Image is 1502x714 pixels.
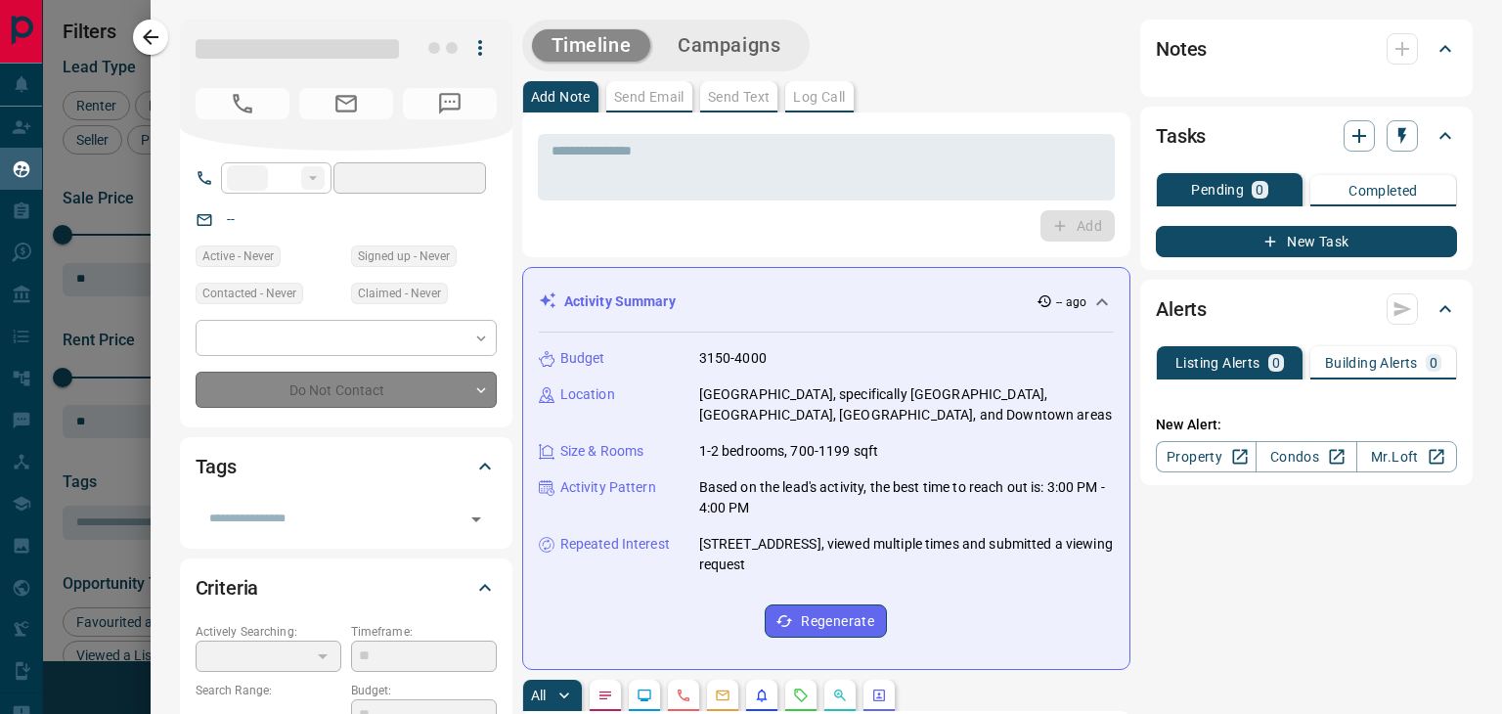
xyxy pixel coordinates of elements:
[1175,356,1260,370] p: Listing Alerts
[1156,441,1257,472] a: Property
[564,291,676,312] p: Activity Summary
[1156,33,1207,65] h2: Notes
[196,88,289,119] span: No Number
[658,29,800,62] button: Campaigns
[1356,441,1457,472] a: Mr.Loft
[699,384,1114,425] p: [GEOGRAPHIC_DATA], specifically [GEOGRAPHIC_DATA], [GEOGRAPHIC_DATA], [GEOGRAPHIC_DATA], and Down...
[699,477,1114,518] p: Based on the lead's activity, the best time to reach out is: 3:00 PM - 4:00 PM
[676,688,691,703] svg: Calls
[358,246,450,266] span: Signed up - Never
[871,688,887,703] svg: Agent Actions
[715,688,730,703] svg: Emails
[754,688,770,703] svg: Listing Alerts
[358,284,441,303] span: Claimed - Never
[1156,415,1457,435] p: New Alert:
[1191,183,1244,197] p: Pending
[699,534,1114,575] p: [STREET_ADDRESS], viewed multiple times and submitted a viewing request
[699,348,767,369] p: 3150-4000
[560,534,670,555] p: Repeated Interest
[202,284,296,303] span: Contacted - Never
[1056,293,1086,311] p: -- ago
[196,572,259,603] h2: Criteria
[1256,183,1263,197] p: 0
[196,623,341,641] p: Actively Searching:
[351,623,497,641] p: Timeframe:
[1156,25,1457,72] div: Notes
[227,211,235,227] a: --
[403,88,497,119] span: No Number
[196,564,497,611] div: Criteria
[196,372,497,408] div: Do Not Contact
[1430,356,1437,370] p: 0
[560,384,615,405] p: Location
[1156,112,1457,159] div: Tasks
[299,88,393,119] span: No Email
[793,688,809,703] svg: Requests
[539,284,1114,320] div: Activity Summary-- ago
[1156,226,1457,257] button: New Task
[560,348,605,369] p: Budget
[202,246,274,266] span: Active - Never
[1156,120,1206,152] h2: Tasks
[637,688,652,703] svg: Lead Browsing Activity
[351,682,497,699] p: Budget:
[832,688,848,703] svg: Opportunities
[1348,184,1418,198] p: Completed
[699,441,879,462] p: 1-2 bedrooms, 700-1199 sqft
[463,506,490,533] button: Open
[1156,286,1457,333] div: Alerts
[765,604,887,638] button: Regenerate
[532,29,651,62] button: Timeline
[560,441,644,462] p: Size & Rooms
[196,451,237,482] h2: Tags
[531,689,547,702] p: All
[1256,441,1356,472] a: Condos
[1272,356,1280,370] p: 0
[196,682,341,699] p: Search Range:
[1325,356,1418,370] p: Building Alerts
[1156,293,1207,325] h2: Alerts
[196,443,497,490] div: Tags
[560,477,656,498] p: Activity Pattern
[531,90,591,104] p: Add Note
[597,688,613,703] svg: Notes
